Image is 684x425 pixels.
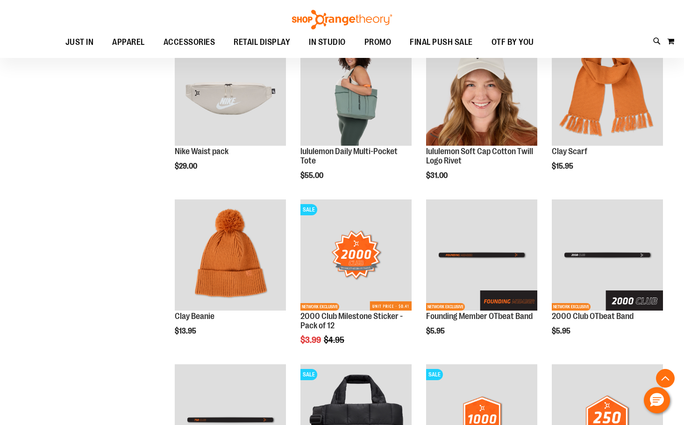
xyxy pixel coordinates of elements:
[552,35,663,146] img: Clay Scarf
[175,147,228,156] a: Nike Waist pack
[300,204,317,215] span: SALE
[552,327,572,335] span: $5.95
[103,32,154,53] a: APPAREL
[324,335,346,345] span: $4.95
[552,199,663,312] a: Main of 2000 Club OTBeat BandNETWORK EXCLUSIVE
[492,32,534,53] span: OTF BY YOU
[421,195,542,359] div: product
[300,199,412,311] img: 2000 Club Milestone Sticker - Pack of 12
[300,369,317,380] span: SALE
[355,32,401,53] a: PROMO
[175,162,199,170] span: $29.00
[175,35,286,146] img: Main view of 2024 Convention Nike Waistpack
[300,35,412,147] a: Main view of 2024 Convention lululemon Daily Multi-Pocket Tote
[364,32,392,53] span: PROMO
[482,32,543,53] a: OTF BY YOU
[296,195,416,368] div: product
[552,312,634,321] a: 2000 Club OTbeat Band
[552,35,663,147] a: Clay Scarf
[175,327,198,335] span: $13.95
[426,35,537,147] a: Main view of 2024 Convention lululemon Soft Cap Cotton Twill Logo Rivet
[309,32,346,53] span: IN STUDIO
[56,32,103,53] a: JUST IN
[552,162,575,170] span: $15.95
[426,327,446,335] span: $5.95
[300,147,398,165] a: lululemon Daily Multi-Pocket Tote
[154,32,225,53] a: ACCESSORIES
[300,335,322,345] span: $3.99
[299,32,355,53] a: IN STUDIO
[426,147,533,165] a: lululemon Soft Cap Cotton Twill Logo Rivet
[656,369,675,388] button: Back To Top
[421,30,542,204] div: product
[400,32,482,53] a: FINAL PUSH SALE
[426,199,537,312] a: Main of Founding Member OTBeat BandNETWORK EXCLUSIVE
[552,199,663,311] img: Main of 2000 Club OTBeat Band
[175,199,286,311] img: Clay Beanie
[112,32,145,53] span: APPAREL
[300,312,403,330] a: 2000 Club Milestone Sticker - Pack of 12
[426,369,443,380] span: SALE
[644,387,670,413] button: Hello, have a question? Let’s chat.
[175,312,214,321] a: Clay Beanie
[300,199,412,312] a: 2000 Club Milestone Sticker - Pack of 12SALENETWORK EXCLUSIVE
[547,195,668,359] div: product
[164,32,215,53] span: ACCESSORIES
[175,35,286,147] a: Main view of 2024 Convention Nike Waistpack
[426,171,449,180] span: $31.00
[300,171,325,180] span: $55.00
[426,35,537,146] img: Main view of 2024 Convention lululemon Soft Cap Cotton Twill Logo Rivet
[300,303,339,311] span: NETWORK EXCLUSIVE
[296,30,416,204] div: product
[547,30,668,194] div: product
[234,32,290,53] span: RETAIL DISPLAY
[410,32,473,53] span: FINAL PUSH SALE
[175,199,286,312] a: Clay Beanie
[300,35,412,146] img: Main view of 2024 Convention lululemon Daily Multi-Pocket Tote
[552,147,587,156] a: Clay Scarf
[65,32,94,53] span: JUST IN
[170,195,291,359] div: product
[170,30,291,194] div: product
[426,312,533,321] a: Founding Member OTbeat Band
[426,303,465,311] span: NETWORK EXCLUSIVE
[426,199,537,311] img: Main of Founding Member OTBeat Band
[552,303,591,311] span: NETWORK EXCLUSIVE
[224,32,299,53] a: RETAIL DISPLAY
[291,10,393,29] img: Shop Orangetheory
